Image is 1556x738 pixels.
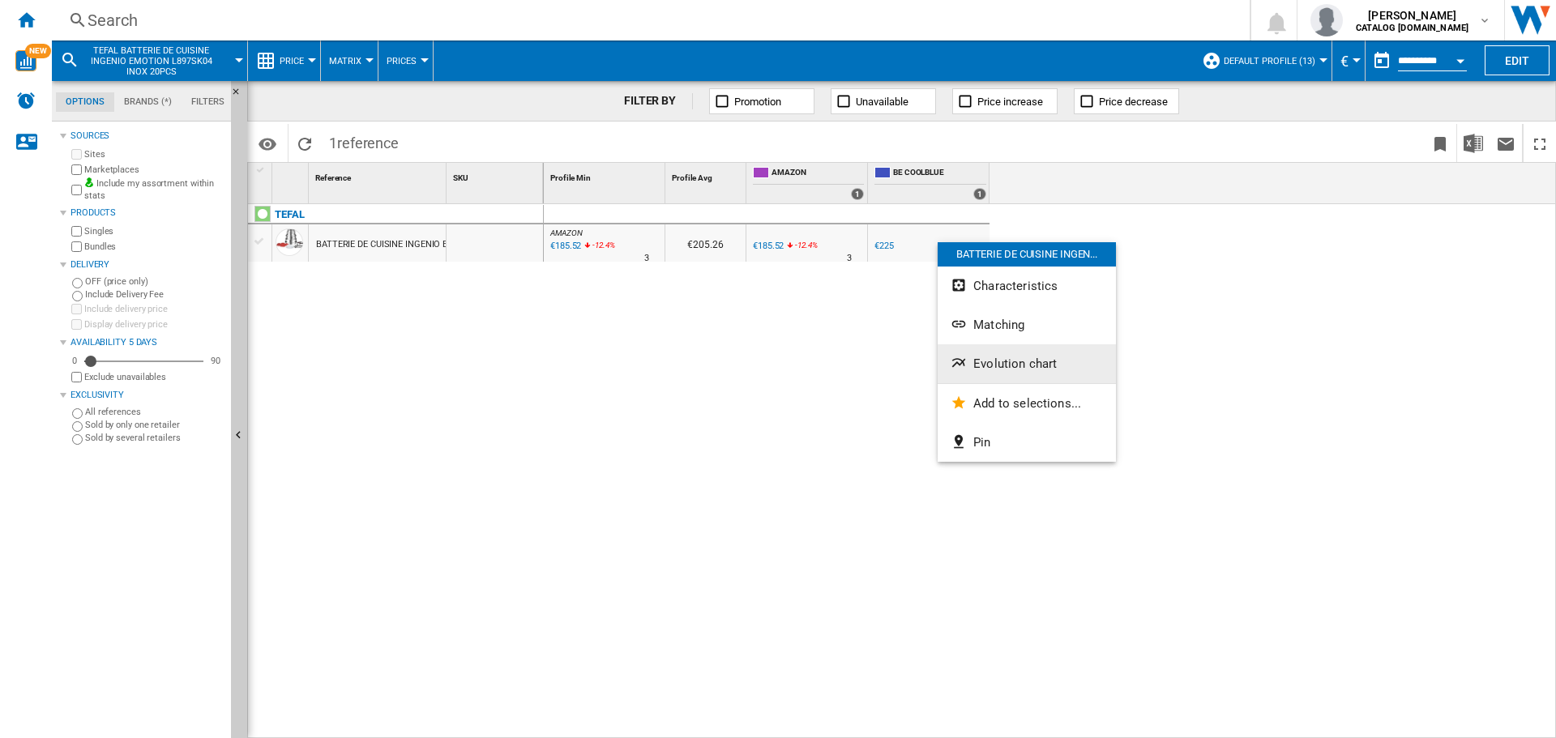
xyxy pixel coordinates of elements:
span: Add to selections... [973,396,1081,411]
div: BATTERIE DE CUISINE INGEN... [938,242,1116,267]
button: Pin... [938,423,1116,462]
button: Add to selections... [938,384,1116,423]
button: Characteristics [938,267,1116,305]
button: Evolution chart [938,344,1116,383]
span: Matching [973,318,1024,332]
span: Pin [973,435,990,450]
button: Matching [938,305,1116,344]
span: Characteristics [973,279,1058,293]
span: Evolution chart [973,356,1057,371]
